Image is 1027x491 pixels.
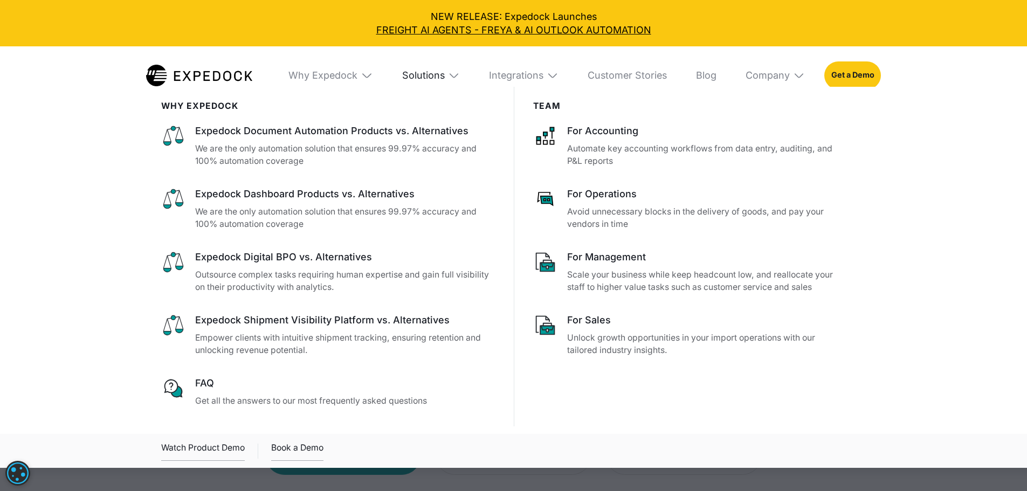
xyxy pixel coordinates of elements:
a: For ManagementScale your business while keep headcount low, and reallocate your staff to higher v... [533,250,846,294]
a: For OperationsAvoid unnecessary blocks in the delivery of goods, and pay your vendors in time [533,187,846,231]
p: Unlock growth opportunities in your import operations with our tailored industry insights. [567,331,846,357]
p: Scale your business while keep headcount low, and reallocate your staff to higher value tasks suc... [567,268,846,294]
div: For Operations [567,187,846,200]
a: Get a Demo [824,61,881,89]
a: Expedock Shipment Visibility Platform vs. AlternativesEmpower clients with intuitive shipment tra... [161,313,494,357]
div: Expedock Dashboard Products vs. Alternatives [195,187,494,200]
div: Expedock Document Automation Products vs. Alternatives [195,124,494,137]
a: Customer Stories [578,46,677,105]
a: For AccountingAutomate key accounting workflows from data entry, auditing, and P&L reports [533,124,846,168]
p: Get all the answers to our most frequently asked questions [195,395,494,407]
div: Watch Product Demo [161,441,245,461]
div: Solutions [392,46,470,105]
div: For Management [567,250,846,264]
a: Blog [686,46,726,105]
div: Integrations [479,46,568,105]
div: Expedock Digital BPO vs. Alternatives [195,250,494,264]
p: Empower clients with intuitive shipment tracking, ensuring retention and unlocking revenue potent... [195,331,494,357]
a: Expedock Dashboard Products vs. AlternativesWe are the only automation solution that ensures 99.9... [161,187,494,231]
a: Expedock Digital BPO vs. AlternativesOutsource complex tasks requiring human expertise and gain f... [161,250,494,294]
div: Team [533,101,846,112]
a: Expedock Document Automation Products vs. AlternativesWe are the only automation solution that en... [161,124,494,168]
a: For SalesUnlock growth opportunities in your import operations with our tailored industry insights. [533,313,846,357]
div: Company [736,46,815,105]
div: WHy Expedock [161,101,494,112]
a: open lightbox [161,441,245,461]
p: Avoid unnecessary blocks in the delivery of goods, and pay your vendors in time [567,205,846,231]
div: Integrations [489,70,543,81]
div: Expedock Shipment Visibility Platform vs. Alternatives [195,313,494,327]
a: FAQGet all the answers to our most frequently asked questions [161,376,494,407]
div: Company [746,70,790,81]
p: We are the only automation solution that ensures 99.97% accuracy and 100% automation coverage [195,142,494,168]
div: Why Expedock [279,46,382,105]
div: NEW RELEASE: Expedock Launches [10,10,1017,37]
p: Automate key accounting workflows from data entry, auditing, and P&L reports [567,142,846,168]
a: Book a Demo [271,441,323,461]
a: FREIGHT AI AGENTS - FREYA & AI OUTLOOK AUTOMATION [10,23,1017,37]
p: Outsource complex tasks requiring human expertise and gain full visibility on their productivity ... [195,268,494,294]
div: Why Expedock [288,70,357,81]
div: For Sales [567,313,846,327]
div: FAQ [195,376,494,390]
iframe: Chat Widget [973,439,1027,491]
div: For Accounting [567,124,846,137]
p: We are the only automation solution that ensures 99.97% accuracy and 100% automation coverage [195,205,494,231]
div: Solutions [402,70,445,81]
